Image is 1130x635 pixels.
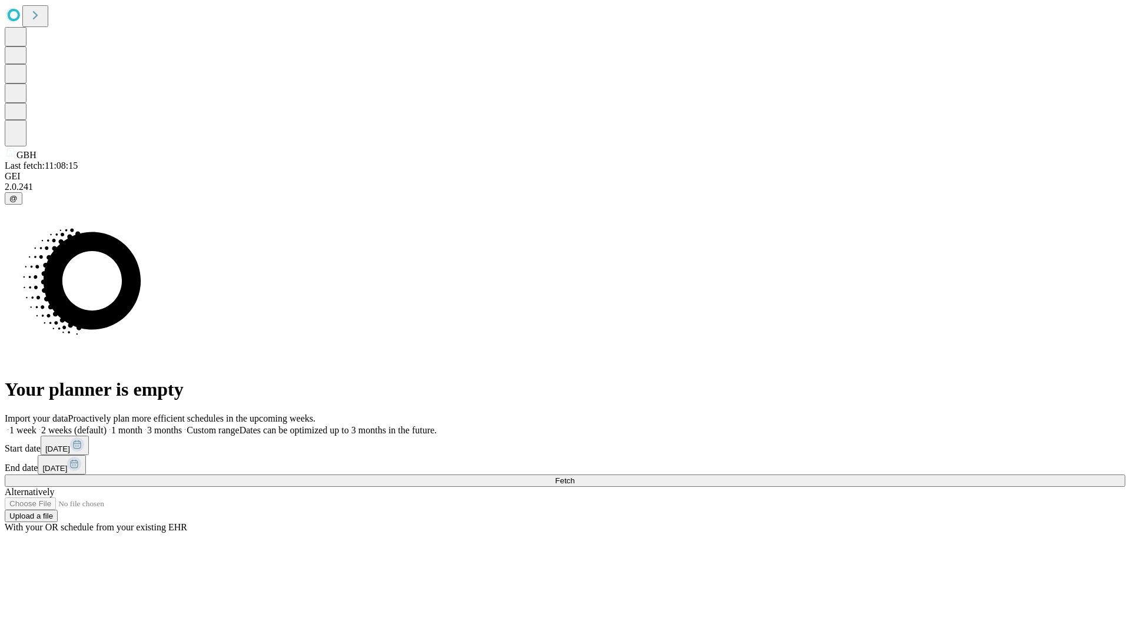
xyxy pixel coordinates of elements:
[187,425,239,435] span: Custom range
[5,182,1125,192] div: 2.0.241
[240,425,437,435] span: Dates can be optimized up to 3 months in the future.
[16,150,36,160] span: GBH
[5,436,1125,455] div: Start date
[5,192,22,205] button: @
[5,522,187,532] span: With your OR schedule from your existing EHR
[9,425,36,435] span: 1 week
[111,425,142,435] span: 1 month
[5,487,54,497] span: Alternatively
[5,455,1125,474] div: End date
[68,413,315,423] span: Proactively plan more efficient schedules in the upcoming weeks.
[555,476,574,485] span: Fetch
[5,510,58,522] button: Upload a file
[41,425,107,435] span: 2 weeks (default)
[147,425,182,435] span: 3 months
[41,436,89,455] button: [DATE]
[42,464,67,473] span: [DATE]
[5,474,1125,487] button: Fetch
[5,161,78,171] span: Last fetch: 11:08:15
[9,194,18,203] span: @
[5,379,1125,400] h1: Your planner is empty
[38,455,86,474] button: [DATE]
[5,171,1125,182] div: GEI
[5,413,68,423] span: Import your data
[45,444,70,453] span: [DATE]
